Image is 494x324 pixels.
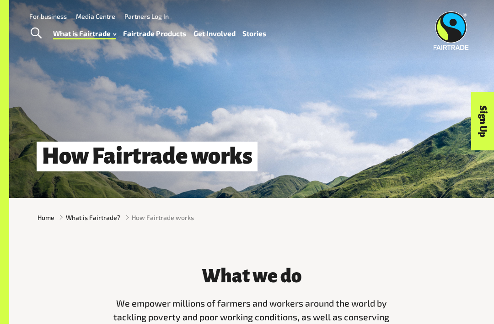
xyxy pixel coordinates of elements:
a: Media Centre [76,12,115,20]
a: Home [38,213,54,222]
a: What is Fairtrade? [66,213,120,222]
a: Get Involved [193,27,236,40]
img: Fairtrade Australia New Zealand logo [433,11,468,50]
span: How Fairtrade works [132,213,194,222]
a: What is Fairtrade [53,27,116,40]
h3: What we do [111,266,392,286]
h1: How Fairtrade works [37,142,258,171]
a: For business [29,12,67,20]
a: Partners Log In [124,12,169,20]
a: Fairtrade Products [123,27,186,40]
a: Toggle Search [25,22,47,45]
a: Stories [242,27,266,40]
